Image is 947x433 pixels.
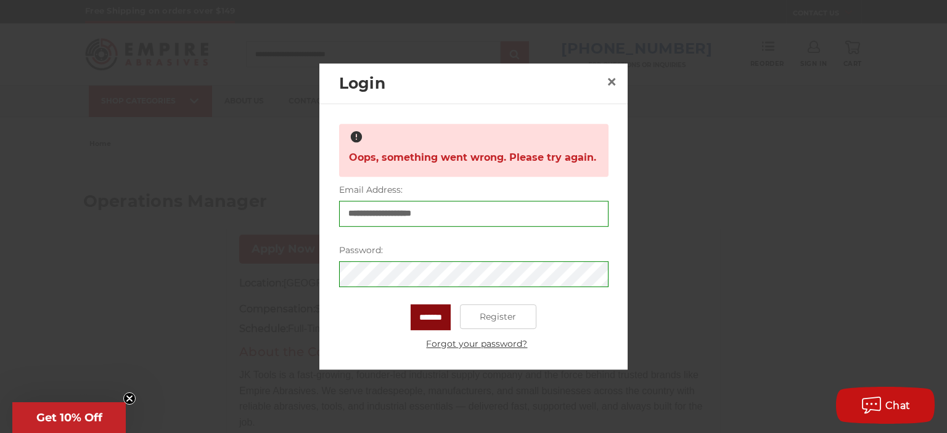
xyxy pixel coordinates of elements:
[36,411,102,424] span: Get 10% Off
[12,402,126,433] div: Get 10% OffClose teaser
[836,387,935,424] button: Chat
[606,70,617,94] span: ×
[602,72,621,92] a: Close
[349,146,596,170] span: Oops, something went wrong. Please try again.
[339,184,609,196] label: Email Address:
[339,244,609,257] label: Password:
[885,400,911,411] span: Chat
[123,392,136,405] button: Close teaser
[345,338,608,350] a: Forgot your password?
[339,72,602,95] h2: Login
[460,304,537,329] a: Register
